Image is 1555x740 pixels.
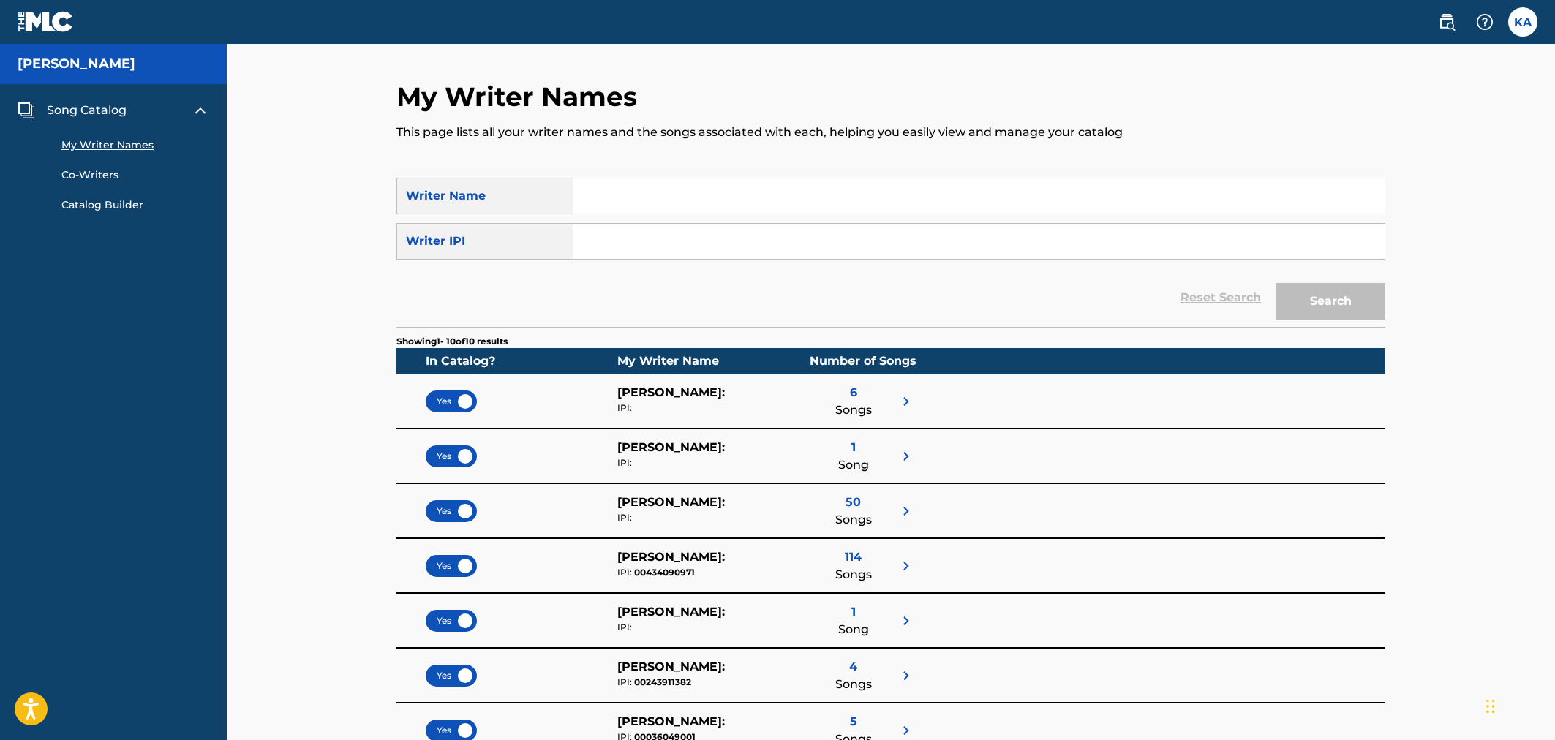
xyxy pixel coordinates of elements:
span: IPI: [617,457,632,468]
span: Yes [437,724,466,737]
span: Songs [835,401,872,419]
span: Yes [437,669,466,682]
span: [PERSON_NAME] : [617,714,725,728]
span: Song Catalog [47,102,127,119]
div: 00243911382 [617,676,809,689]
form: Search Form [396,178,1385,327]
span: 50 [846,494,861,511]
div: User Menu [1508,7,1537,37]
span: 1 [851,439,856,456]
img: right chevron icon [897,667,915,684]
a: Song CatalogSong Catalog [18,102,127,119]
span: [PERSON_NAME] : [617,605,725,619]
span: Yes [437,614,466,627]
span: Songs [835,511,872,529]
span: Yes [437,505,466,518]
p: This page lists all your writer names and the songs associated with each, helping you easily view... [396,124,1385,141]
img: Song Catalog [18,102,35,119]
span: IPI: [617,567,632,578]
iframe: Chat Widget [1482,670,1555,740]
img: expand [192,102,209,119]
span: Songs [835,566,872,584]
h2: My Writer Names [396,80,644,113]
span: Song [838,456,869,474]
span: 5 [850,713,857,730]
span: [PERSON_NAME] : [617,550,725,564]
span: 4 [849,658,857,676]
img: right chevron icon [897,502,915,520]
div: In Catalog? [426,352,617,370]
div: My Writer Name [617,352,809,370]
a: My Writer Names [61,137,209,153]
img: MLC Logo [18,11,74,32]
span: 114 [845,548,862,566]
span: Song [838,621,869,638]
img: right chevron icon [897,557,915,575]
span: Songs [835,676,872,693]
img: right chevron icon [897,722,915,739]
img: search [1438,13,1456,31]
span: IPI: [617,512,632,523]
div: 00434090971 [617,566,809,579]
a: Co-Writers [61,167,209,183]
img: right chevron icon [897,612,915,630]
div: Drag [1486,684,1495,728]
span: 1 [851,603,856,621]
img: right chevron icon [897,448,915,465]
a: Public Search [1432,7,1461,37]
span: Yes [437,395,466,408]
img: right chevron icon [897,393,915,410]
span: IPI: [617,622,632,633]
span: IPI: [617,402,632,413]
span: [PERSON_NAME] : [617,385,725,399]
h5: Dan Navarro [18,56,135,72]
span: [PERSON_NAME] : [617,440,725,454]
img: help [1476,13,1494,31]
iframe: Resource Center [1514,497,1555,615]
span: IPI: [617,676,632,687]
span: 6 [850,384,857,401]
span: [PERSON_NAME] : [617,495,725,509]
a: Catalog Builder [61,197,209,213]
p: Showing 1 - 10 of 10 results [396,335,508,348]
span: [PERSON_NAME] : [617,660,725,673]
span: Yes [437,559,466,573]
div: Number of Songs [810,352,915,370]
div: Help [1470,7,1499,37]
span: Yes [437,450,466,463]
